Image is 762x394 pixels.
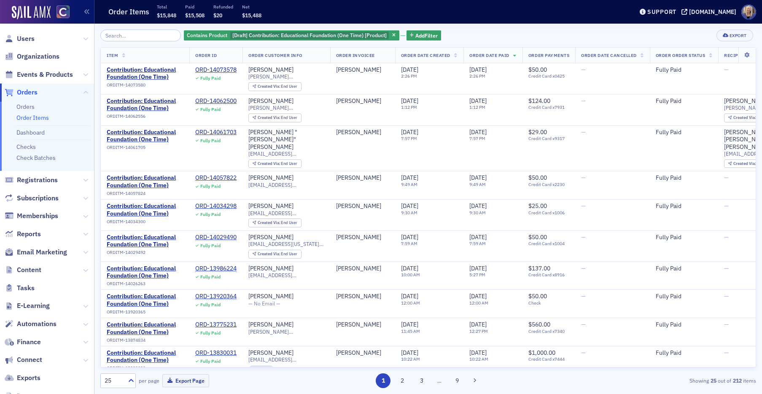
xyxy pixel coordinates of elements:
div: Fully Paid [656,66,713,74]
span: Order Customer Info [248,52,302,58]
div: Created Via: End User [248,250,302,259]
div: Fully Paid [656,293,713,300]
div: Fully Paid [200,212,221,217]
span: Created Via : [258,251,281,256]
a: [PERSON_NAME] [248,234,293,241]
span: [DATE] [469,128,487,136]
time: 12:00 AM [469,300,488,306]
span: Organizations [17,52,59,61]
div: Export [730,33,747,38]
span: Credit Card x1004 [528,241,569,246]
button: Export [716,30,753,41]
div: Fully Paid [656,129,713,136]
span: [DATE] [401,174,418,181]
div: Fully Paid [200,330,221,336]
span: $25.00 [528,202,547,210]
time: 2:26 PM [469,73,485,79]
img: SailAMX [12,6,51,19]
div: Fully Paid [656,265,713,273]
p: Refunded [213,4,233,10]
div: [PERSON_NAME] [336,321,381,329]
a: [PERSON_NAME] [336,265,381,273]
span: $15,848 [157,12,176,19]
span: — [724,174,729,181]
a: [PERSON_NAME] [336,66,381,74]
span: Aiysha Johnson [336,202,389,210]
div: Created Via: End User [248,219,302,227]
span: Memberships [17,211,58,221]
span: $29.00 [528,128,547,136]
div: ORD-14061703 [195,129,237,136]
span: — [581,292,586,300]
div: ORD-14073578 [195,66,237,74]
span: Credit Card x7931 [528,105,569,110]
span: ORDITM-14073580 [107,82,145,88]
a: ORD-13986224 [195,265,237,273]
a: E-Learning [5,301,50,310]
div: End User [258,84,298,89]
span: — [724,264,729,272]
span: Finance [17,337,41,347]
label: per page [139,377,159,384]
span: Contribution: Educational Foundation (One Time) [107,349,183,364]
a: [PERSON_NAME] [248,293,293,300]
div: [DOMAIN_NAME] [689,8,736,16]
button: 2 [395,373,410,388]
p: Net [242,4,261,10]
button: 9 [450,373,464,388]
span: [DATE] [469,66,487,73]
span: [DATE] [401,128,418,136]
span: [DATE] [469,292,487,300]
span: [DATE] [401,202,418,210]
a: Automations [5,319,57,329]
a: [PERSON_NAME] [336,349,381,357]
span: $15,508 [185,12,205,19]
span: ORDITM-14062556 [107,113,145,119]
span: Recipient Info [724,52,762,58]
span: [PERSON_NAME][EMAIL_ADDRESS][DOMAIN_NAME] [248,73,324,80]
a: Registrations [5,175,58,185]
span: Email Marketing [17,248,67,257]
a: [PERSON_NAME] [248,66,293,74]
span: [DATE] [401,66,418,73]
a: [PERSON_NAME] [248,321,293,329]
span: — [581,264,586,272]
div: ORD-14034298 [195,202,237,210]
span: Edward Mutegi [336,97,389,105]
a: Events & Products [5,70,73,79]
button: 3 [414,373,429,388]
span: Order Date Created [401,52,450,58]
div: Fully Paid [656,234,713,241]
span: — [581,202,586,210]
span: Lorena Baez [336,129,389,136]
time: 9:30 AM [401,210,417,216]
div: Fully Paid [200,243,221,248]
time: 1:12 PM [469,104,485,110]
span: $20 [213,12,222,19]
span: Created Via : [733,115,757,120]
a: [PERSON_NAME] [248,265,293,273]
span: ORDITM-14061705 [107,145,145,150]
span: Credit Card x7340 [528,329,569,334]
a: Email Marketing [5,248,67,257]
time: 12:00 AM [401,300,420,306]
span: Credit Card x1006 [528,210,569,216]
a: [PERSON_NAME] "[PERSON_NAME]" [PERSON_NAME] [248,129,324,151]
div: End User [258,116,298,120]
time: 9:49 AM [469,181,486,187]
a: Checks [16,143,36,151]
a: ORD-13830031 [195,349,237,357]
a: [PERSON_NAME] [248,349,293,357]
a: Contribution: Educational Foundation (One Time) [107,97,183,112]
a: [PERSON_NAME] [248,202,293,210]
div: ORD-13775231 [195,321,237,329]
div: [PERSON_NAME] [336,174,381,182]
span: — [581,128,586,136]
